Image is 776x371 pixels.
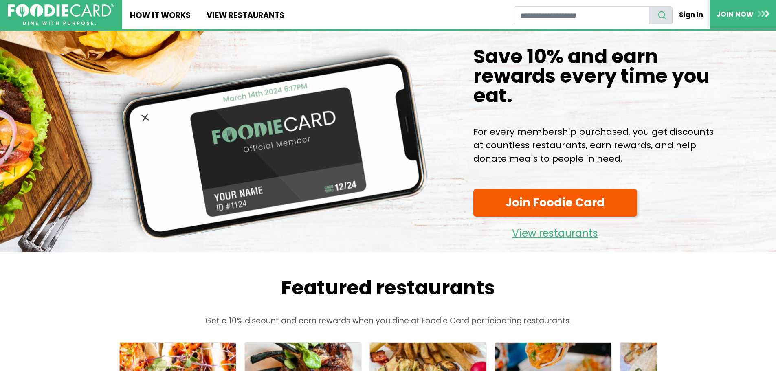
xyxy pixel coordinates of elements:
a: Sign In [673,6,710,24]
h1: Save 10% and earn rewards every time you eat. [473,47,714,105]
input: restaurant search [514,6,649,24]
a: View restaurants [473,221,637,241]
h2: Featured restaurants [103,276,673,300]
p: Get a 10% discount and earn rewards when you dine at Foodie Card participating restaurants. [103,315,673,327]
img: FoodieCard; Eat, Drink, Save, Donate [8,4,114,26]
button: search [649,6,673,24]
p: For every membership purchased, you get discounts at countless restaurants, earn rewards, and hel... [473,125,714,165]
a: Join Foodie Card [473,189,637,217]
